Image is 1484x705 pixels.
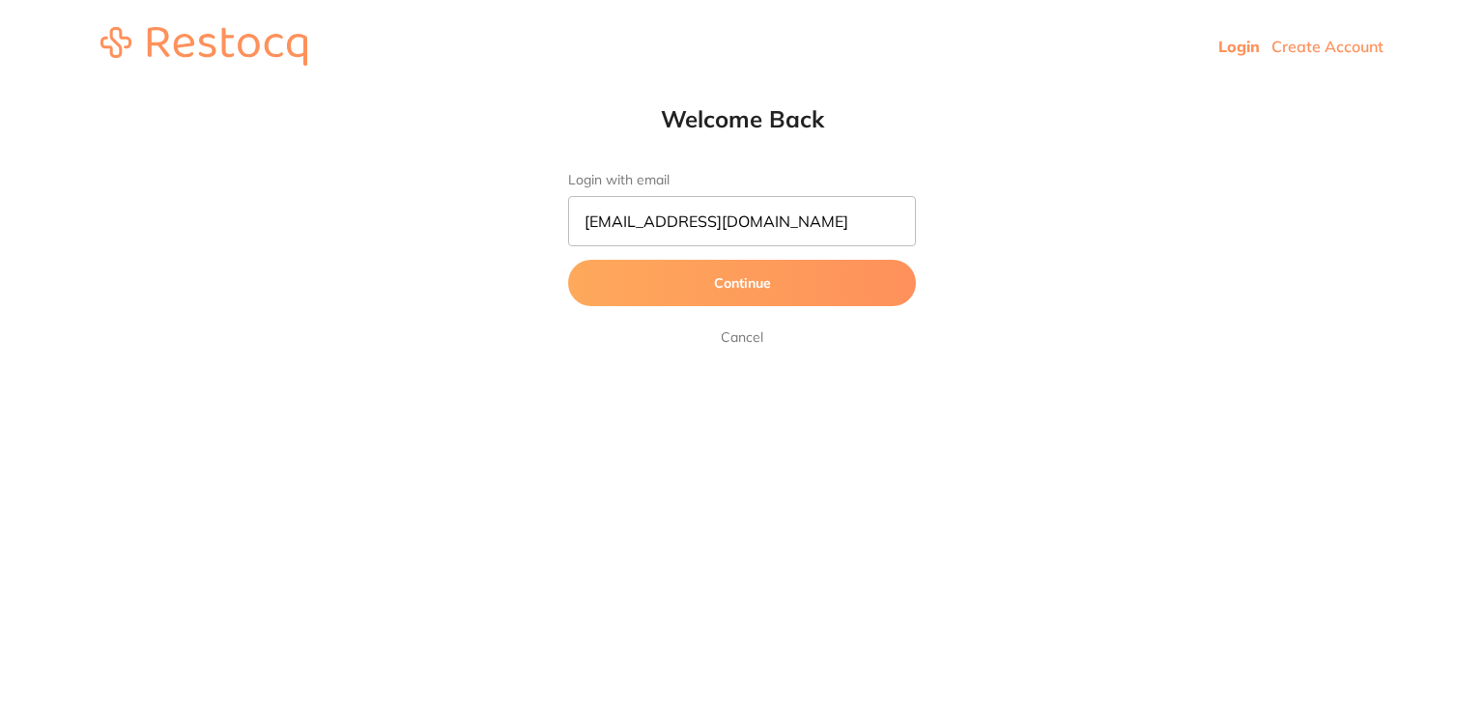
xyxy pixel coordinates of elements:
[568,172,916,188] label: Login with email
[1271,37,1384,56] a: Create Account
[568,260,916,306] button: Continue
[529,104,955,133] h1: Welcome Back
[717,325,767,349] a: Cancel
[100,27,307,66] img: restocq_logo.svg
[1218,37,1260,56] a: Login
